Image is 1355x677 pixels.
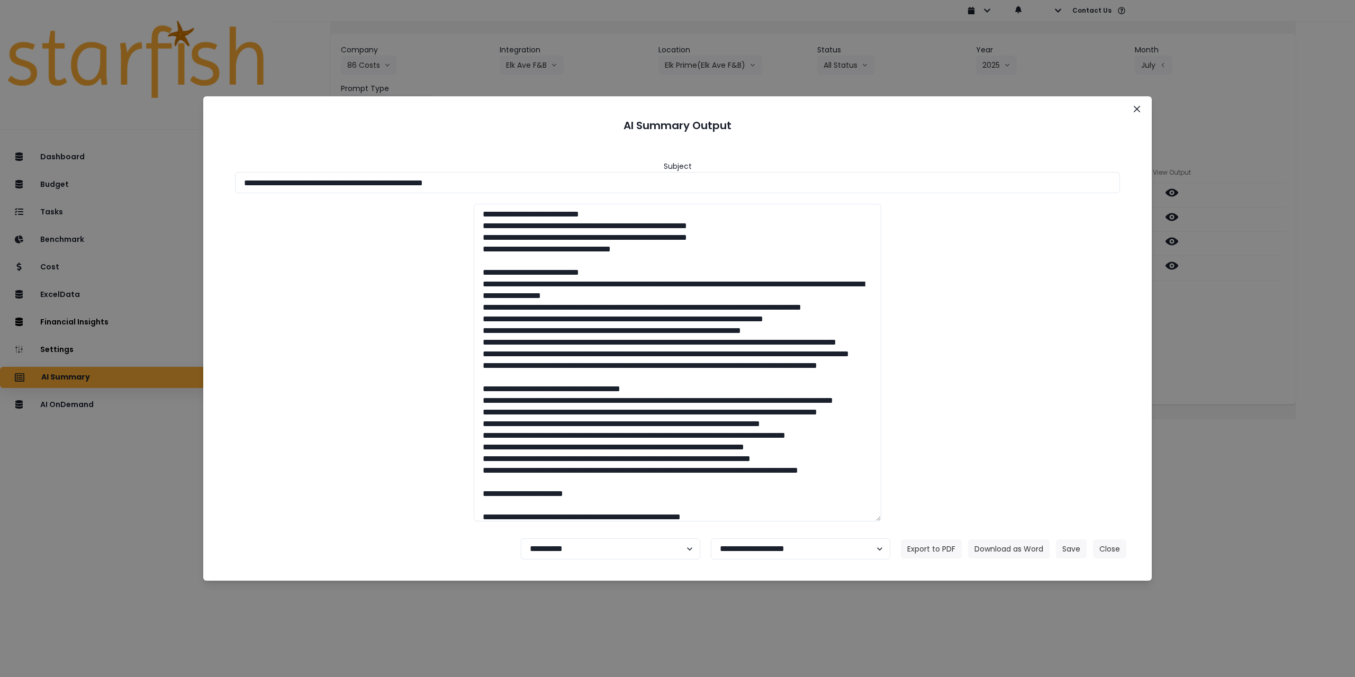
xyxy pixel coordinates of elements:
[968,539,1050,558] button: Download as Word
[216,109,1139,142] header: AI Summary Output
[664,161,692,172] header: Subject
[1128,101,1145,118] button: Close
[1056,539,1087,558] button: Save
[901,539,962,558] button: Export to PDF
[1093,539,1126,558] button: Close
